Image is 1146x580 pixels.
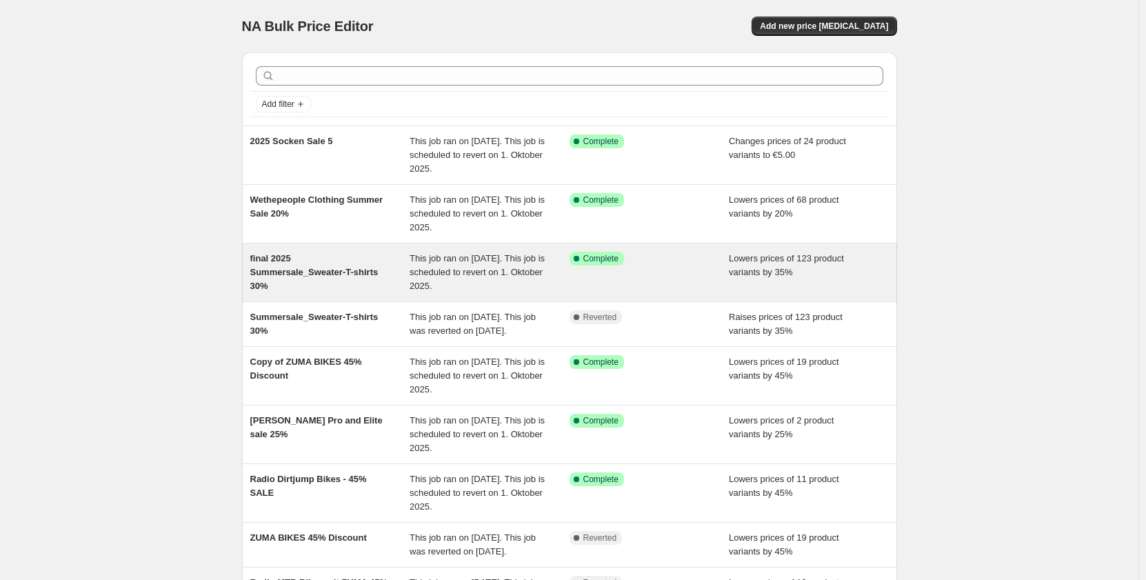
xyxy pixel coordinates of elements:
span: Complete [583,357,619,368]
span: Raises prices of 123 product variants by 35% [729,312,843,336]
span: Complete [583,194,619,206]
span: Lowers prices of 2 product variants by 25% [729,415,834,439]
span: Complete [583,253,619,264]
span: This job ran on [DATE]. This job is scheduled to revert on 1. Oktober 2025. [410,474,545,512]
span: Reverted [583,312,617,323]
button: Add filter [256,96,311,112]
span: This job ran on [DATE]. This job is scheduled to revert on 1. Oktober 2025. [410,194,545,232]
span: This job ran on [DATE]. This job is scheduled to revert on 1. Oktober 2025. [410,357,545,394]
span: Changes prices of 24 product variants to €5.00 [729,136,846,160]
span: Copy of ZUMA BIKES 45% Discount [250,357,362,381]
span: Complete [583,136,619,147]
span: Add filter [262,99,294,110]
button: Add new price [MEDICAL_DATA] [752,17,896,36]
span: Wethepeople Clothing Summer Sale 20% [250,194,383,219]
span: 2025 Socken Sale 5 [250,136,333,146]
span: Lowers prices of 123 product variants by 35% [729,253,844,277]
span: Add new price [MEDICAL_DATA] [760,21,888,32]
span: NA Bulk Price Editor [242,19,374,34]
span: This job ran on [DATE]. This job is scheduled to revert on 1. Oktober 2025. [410,415,545,453]
span: Summersale_Sweater-T-shirts 30% [250,312,379,336]
span: This job ran on [DATE]. This job was reverted on [DATE]. [410,312,536,336]
span: This job ran on [DATE]. This job was reverted on [DATE]. [410,532,536,557]
span: ZUMA BIKES 45% Discount [250,532,367,543]
span: Lowers prices of 19 product variants by 45% [729,532,839,557]
span: Reverted [583,532,617,543]
span: Lowers prices of 11 product variants by 45% [729,474,839,498]
span: This job ran on [DATE]. This job is scheduled to revert on 1. Oktober 2025. [410,136,545,174]
span: [PERSON_NAME] Pro and Elite sale 25% [250,415,383,439]
span: This job ran on [DATE]. This job is scheduled to revert on 1. Oktober 2025. [410,253,545,291]
span: Radio Dirtjump Bikes - 45% SALE [250,474,367,498]
span: Complete [583,415,619,426]
span: Lowers prices of 68 product variants by 20% [729,194,839,219]
span: Complete [583,474,619,485]
span: final 2025 Summersale_Sweater-T-shirts 30% [250,253,379,291]
span: Lowers prices of 19 product variants by 45% [729,357,839,381]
